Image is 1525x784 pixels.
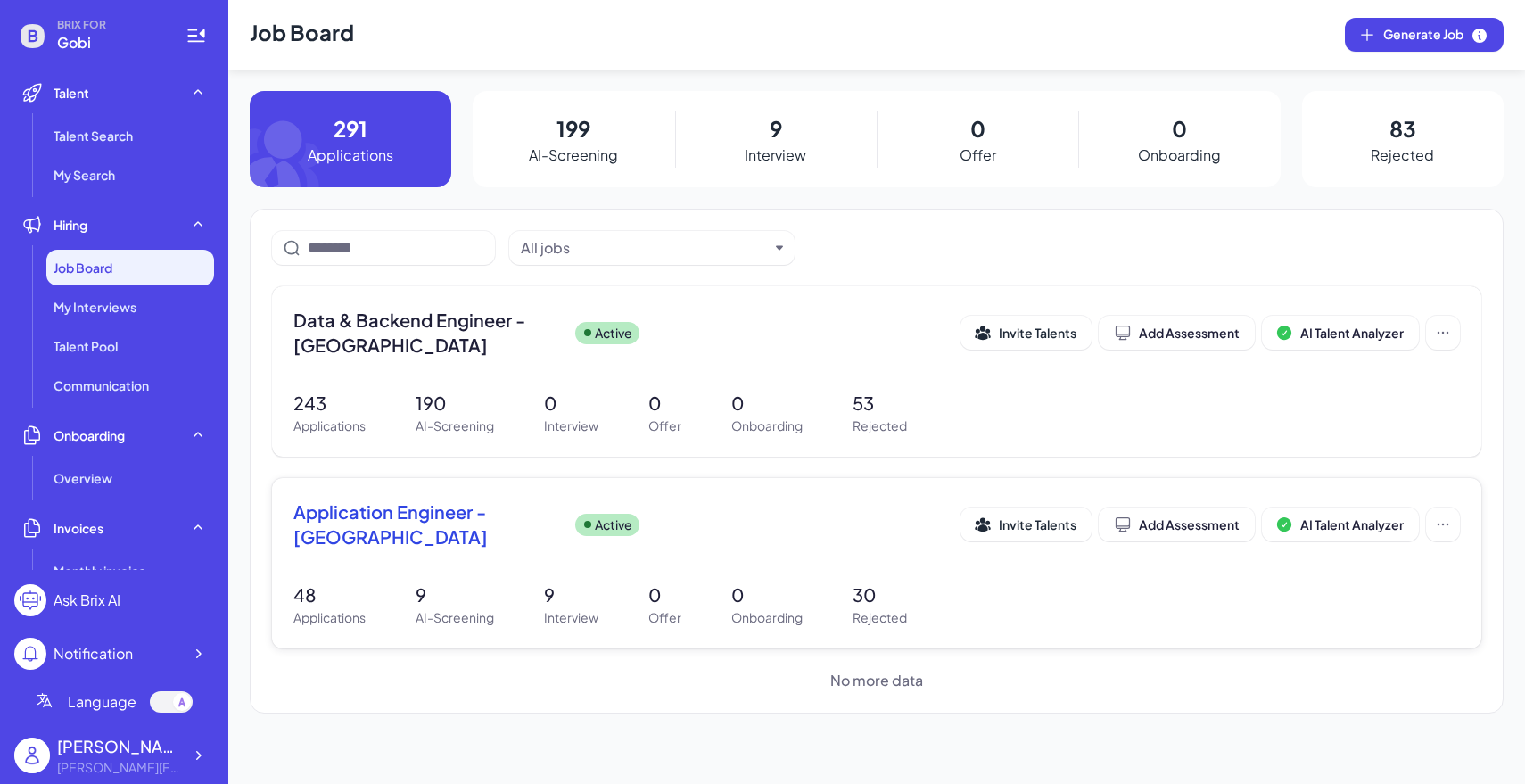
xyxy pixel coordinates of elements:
[970,112,985,144] p: 0
[293,417,366,435] p: Applications
[54,127,133,144] span: Talent Search
[529,144,618,166] p: AI-Screening
[1262,316,1419,350] button: AI Talent Analyzer
[54,216,87,234] span: Hiring
[960,144,996,166] p: Offer
[416,417,494,435] p: AI-Screening
[293,308,561,358] span: Data & Backend Engineer - [GEOGRAPHIC_DATA]
[1345,18,1504,52] button: Generate Job
[416,390,494,417] p: 190
[1114,516,1240,533] div: Add Assessment
[544,608,598,627] p: Interview
[1099,316,1255,350] button: Add Assessment
[54,166,115,184] span: My Search
[1172,112,1187,144] p: 0
[731,582,803,608] p: 0
[544,417,598,435] p: Interview
[293,582,366,608] p: 48
[731,390,803,417] p: 0
[745,144,806,166] p: Interview
[1099,508,1255,541] button: Add Assessment
[416,582,494,608] p: 9
[293,608,366,627] p: Applications
[1138,144,1221,166] p: Onboarding
[999,325,1076,341] span: Invite Talents
[853,582,907,608] p: 30
[544,390,598,417] p: 0
[57,758,182,777] div: Maggie@joinbrix.com
[54,298,136,316] span: My Interviews
[960,508,1092,541] button: Invite Talents
[648,390,681,417] p: 0
[1300,516,1404,532] span: AI Talent Analyzer
[1371,144,1434,166] p: Rejected
[54,84,89,102] span: Talent
[648,582,681,608] p: 0
[54,643,133,664] div: Notification
[1262,508,1419,541] button: AI Talent Analyzer
[731,417,803,435] p: Onboarding
[54,337,118,355] span: Talent Pool
[54,426,125,444] span: Onboarding
[57,734,182,758] div: Maggie
[14,738,50,773] img: user_logo.png
[556,112,590,144] p: 199
[595,324,632,342] p: Active
[1114,324,1240,342] div: Add Assessment
[1389,112,1416,144] p: 83
[293,390,366,417] p: 243
[521,237,769,259] button: All jobs
[57,32,164,54] span: Gobi
[595,516,632,534] p: Active
[54,519,103,537] span: Invoices
[999,516,1076,532] span: Invite Talents
[54,376,149,394] span: Communication
[521,237,570,259] div: All jobs
[853,390,907,417] p: 53
[853,608,907,627] p: Rejected
[648,417,681,435] p: Offer
[54,562,146,580] span: Monthly invoice
[1300,325,1404,341] span: AI Talent Analyzer
[960,316,1092,350] button: Invite Talents
[293,499,561,549] span: Application Engineer - [GEOGRAPHIC_DATA]
[648,608,681,627] p: Offer
[54,469,112,487] span: Overview
[731,608,803,627] p: Onboarding
[68,691,136,713] span: Language
[544,582,598,608] p: 9
[416,608,494,627] p: AI-Screening
[853,417,907,435] p: Rejected
[54,590,120,611] div: Ask Brix AI
[830,670,923,691] span: No more data
[770,112,782,144] p: 9
[57,18,164,32] span: BRIX FOR
[1383,25,1488,45] span: Generate Job
[54,259,112,276] span: Job Board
